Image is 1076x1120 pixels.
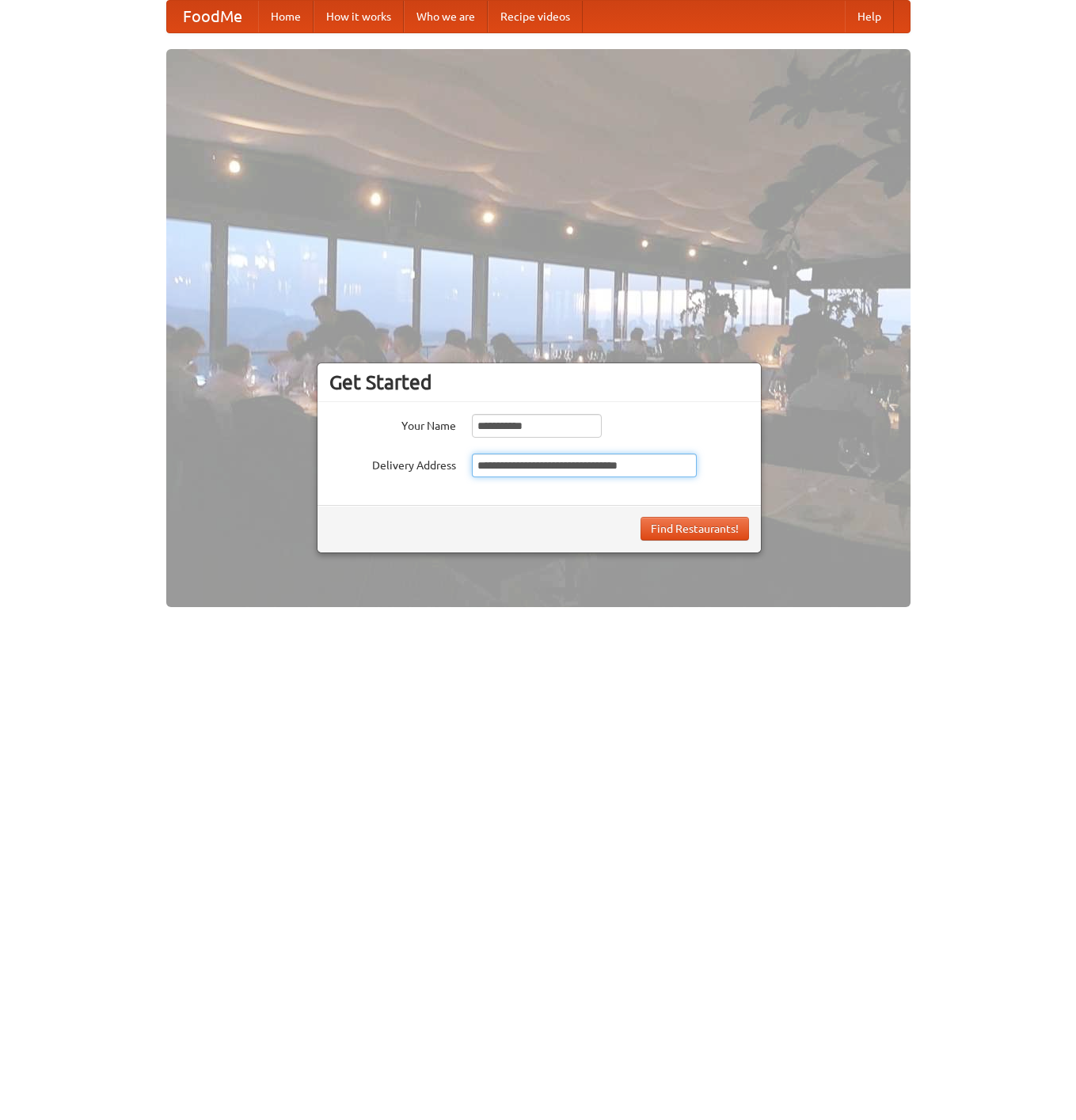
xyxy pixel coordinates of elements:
label: Delivery Address [329,454,456,473]
a: How it works [314,1,404,32]
h3: Get Started [329,370,749,394]
a: Recipe videos [488,1,583,32]
a: Who we are [404,1,488,32]
label: Your Name [329,414,456,434]
a: FoodMe [167,1,258,32]
button: Find Restaurants! [641,517,749,541]
a: Home [258,1,314,32]
a: Help [845,1,894,32]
